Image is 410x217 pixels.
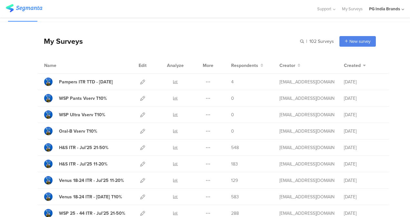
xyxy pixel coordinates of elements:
[344,161,383,167] div: [DATE]
[279,161,334,167] div: kar.s.1@pg.com
[231,95,234,102] span: 0
[231,128,234,135] span: 0
[279,128,334,135] div: kar.s.1@pg.com
[305,38,308,45] span: |
[136,57,150,73] div: Edit
[59,95,107,102] div: WSP Pants Vserv T10%
[231,111,234,118] span: 0
[369,6,400,12] div: PG India Brands
[231,144,239,151] span: 548
[344,128,383,135] div: [DATE]
[231,161,238,167] span: 183
[344,177,383,184] div: [DATE]
[59,161,108,167] div: H&S ITR - Jul'25 11-20%
[231,62,258,69] span: Respondents
[44,143,109,152] a: H&S ITR - Jul'25 21-50%
[231,210,239,217] span: 288
[231,177,238,184] span: 129
[44,160,108,168] a: H&S ITR - Jul'25 11-20%
[317,6,331,12] span: Support
[37,36,83,47] div: My Surveys
[59,177,124,184] div: Venus 18-24 ITR - Jul'25 11-20%
[231,193,239,200] span: 583
[166,57,185,73] div: Analyze
[44,78,113,86] a: Pampers ITR TTD - [DATE]
[44,127,97,135] a: Oral-B Vserv T10%
[44,193,122,201] a: Venus 18-24 ITR - [DATE] T10%
[344,144,383,151] div: [DATE]
[344,210,383,217] div: [DATE]
[344,62,366,69] button: Created
[44,62,83,69] div: Name
[59,210,125,217] div: WSP 25 - 44 ITR - Jul'25 21-50%
[344,62,361,69] span: Created
[309,38,334,45] span: 102 Surveys
[279,111,334,118] div: kar.s.1@pg.com
[44,94,107,102] a: WSP Pants Vserv T10%
[44,176,124,184] a: Venus 18-24 ITR - Jul'25 11-20%
[44,110,105,119] a: WSP Ultra Vserv T10%
[279,62,295,69] span: Creator
[279,210,334,217] div: kar.s.1@pg.com
[279,193,334,200] div: kar.s.1@pg.com
[231,62,263,69] button: Respondents
[201,57,215,73] div: More
[279,62,300,69] button: Creator
[59,79,113,85] div: Pampers ITR TTD - Aug'25
[349,38,370,44] span: New survey
[279,144,334,151] div: kar.s.1@pg.com
[344,111,383,118] div: [DATE]
[59,193,122,200] div: Venus 18-24 ITR - Jul'25 T10%
[279,177,334,184] div: kar.s.1@pg.com
[344,79,383,85] div: [DATE]
[231,79,234,85] span: 4
[279,95,334,102] div: kar.s.1@pg.com
[279,79,334,85] div: kar.s.1@pg.com
[59,128,97,135] div: Oral-B Vserv T10%
[344,95,383,102] div: [DATE]
[344,193,383,200] div: [DATE]
[59,111,105,118] div: WSP Ultra Vserv T10%
[59,144,109,151] div: H&S ITR - Jul'25 21-50%
[6,4,42,12] img: segmanta logo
